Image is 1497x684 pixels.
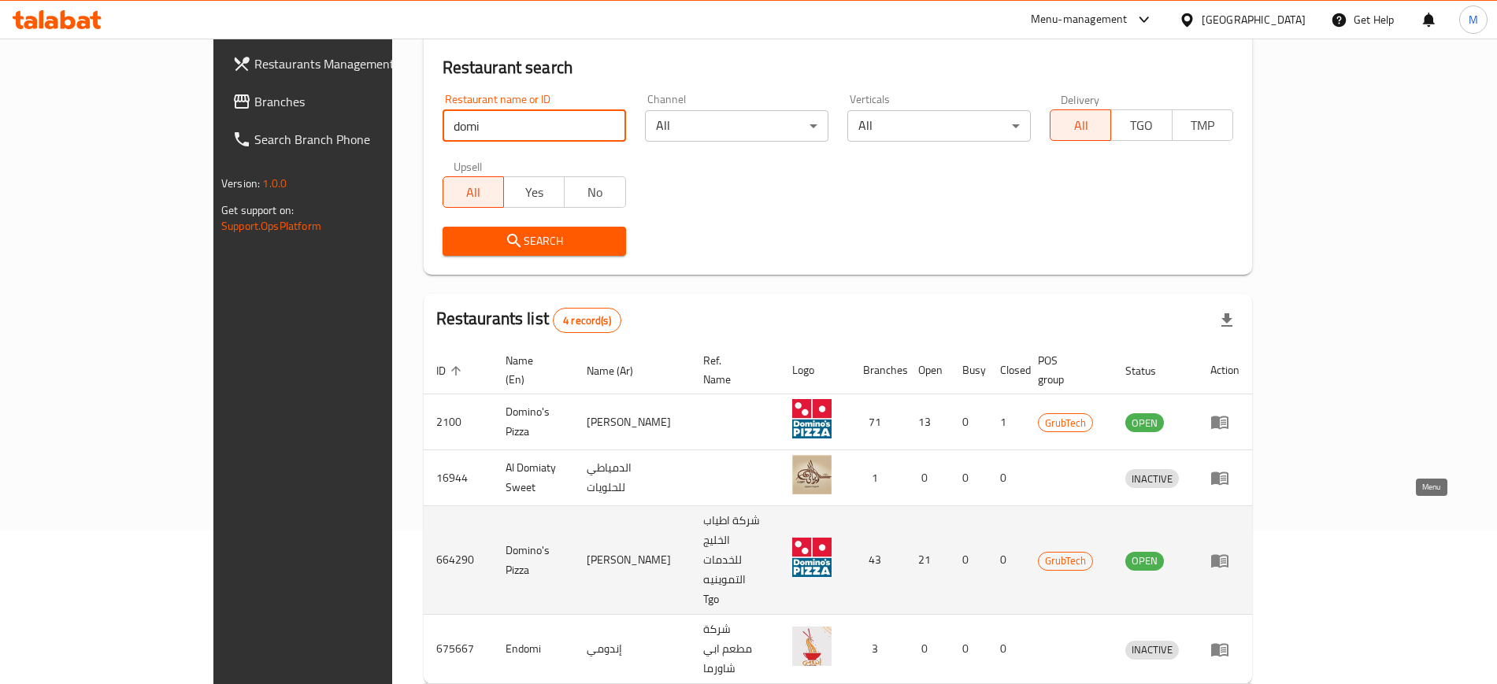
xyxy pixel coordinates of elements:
[1125,470,1179,488] span: INACTIVE
[1039,414,1092,432] span: GrubTech
[443,176,504,208] button: All
[988,394,1025,450] td: 1
[574,450,690,506] td: الدمياطي للحلويات
[493,394,575,450] td: Domino's Pizza
[1125,414,1164,432] span: OPEN
[988,615,1025,684] td: 0
[554,313,621,328] span: 4 record(s)
[1125,469,1179,488] div: INACTIVE
[691,615,780,684] td: شركة مطعم ابي شاورما
[792,399,832,438] img: Domino's Pizza
[988,450,1025,506] td: 0
[780,346,850,394] th: Logo
[493,450,575,506] td: Al Domiaty Sweet
[847,110,1031,142] div: All
[1110,109,1172,141] button: TGO
[850,394,906,450] td: 71
[906,394,950,450] td: 13
[950,394,988,450] td: 0
[850,346,906,394] th: Branches
[950,346,988,394] th: Busy
[587,361,654,380] span: Name (Ar)
[506,351,556,389] span: Name (En)
[850,615,906,684] td: 3
[455,231,613,251] span: Search
[424,346,1252,684] table: enhanced table
[1172,109,1233,141] button: TMP
[988,506,1025,615] td: 0
[906,615,950,684] td: 0
[1125,641,1179,660] div: INACTIVE
[1125,361,1176,380] span: Status
[1210,468,1239,487] div: Menu
[906,346,950,394] th: Open
[443,227,626,256] button: Search
[1050,109,1111,141] button: All
[553,308,621,333] div: Total records count
[950,615,988,684] td: 0
[1125,413,1164,432] div: OPEN
[792,455,832,494] img: Al Domiaty Sweet
[1469,11,1478,28] span: M
[436,361,466,380] span: ID
[574,615,690,684] td: إندومي
[950,506,988,615] td: 0
[1117,114,1165,137] span: TGO
[1038,351,1094,389] span: POS group
[850,450,906,506] td: 1
[645,110,828,142] div: All
[221,173,260,194] span: Version:
[493,615,575,684] td: Endomi
[510,181,558,204] span: Yes
[1210,412,1239,431] div: Menu
[564,176,625,208] button: No
[1198,346,1252,394] th: Action
[254,92,450,111] span: Branches
[792,538,832,577] img: Domino's Pizza
[443,110,626,142] input: Search for restaurant name or ID..
[906,506,950,615] td: 21
[1208,301,1246,339] div: Export file
[220,120,463,158] a: Search Branch Phone
[950,450,988,506] td: 0
[503,176,565,208] button: Yes
[571,181,619,204] span: No
[254,54,450,73] span: Restaurants Management
[1179,114,1227,137] span: TMP
[450,181,498,204] span: All
[220,83,463,120] a: Branches
[443,56,1233,79] h2: Restaurant search
[221,200,294,220] span: Get support on:
[254,130,450,149] span: Search Branch Phone
[1125,641,1179,659] span: INACTIVE
[221,216,321,236] a: Support.OpsPlatform
[1210,640,1239,659] div: Menu
[436,307,621,333] h2: Restaurants list
[1202,11,1306,28] div: [GEOGRAPHIC_DATA]
[988,346,1025,394] th: Closed
[703,351,761,389] span: Ref. Name
[262,173,287,194] span: 1.0.0
[574,506,690,615] td: [PERSON_NAME]
[454,161,483,172] label: Upsell
[493,506,575,615] td: Domino's Pizza
[1125,552,1164,570] span: OPEN
[691,506,780,615] td: شركة اطياب الخليج للخدمات التموينيه Tgo
[1061,94,1100,105] label: Delivery
[850,506,906,615] td: 43
[792,627,832,666] img: Endomi
[574,394,690,450] td: [PERSON_NAME]
[1039,552,1092,570] span: GrubTech
[1031,10,1128,29] div: Menu-management
[220,45,463,83] a: Restaurants Management
[906,450,950,506] td: 0
[1057,114,1105,137] span: All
